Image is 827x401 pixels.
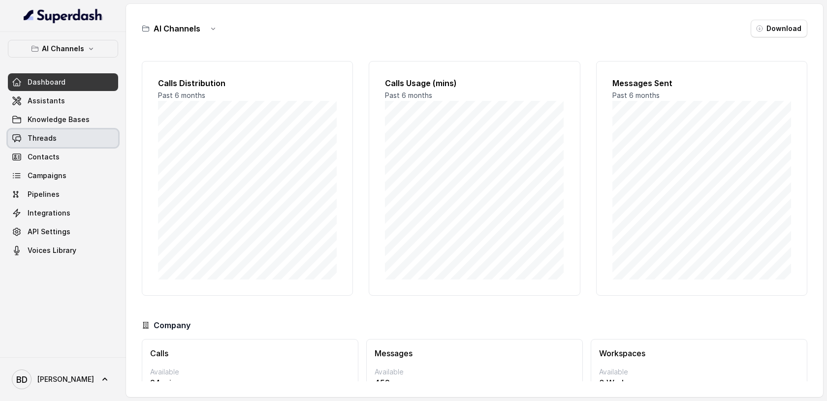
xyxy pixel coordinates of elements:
[8,129,118,147] a: Threads
[612,91,660,99] span: Past 6 months
[150,367,350,377] p: Available
[28,115,90,124] span: Knowledge Bases
[8,167,118,185] a: Campaigns
[24,8,103,24] img: light.svg
[8,111,118,128] a: Knowledge Bases
[28,227,70,237] span: API Settings
[385,77,564,89] h2: Calls Usage (mins)
[8,223,118,241] a: API Settings
[8,185,118,203] a: Pipelines
[599,367,799,377] p: Available
[8,204,118,222] a: Integrations
[751,20,807,37] button: Download
[8,148,118,166] a: Contacts
[8,40,118,58] button: AI Channels
[375,367,574,377] p: Available
[154,23,200,34] h3: AI Channels
[37,374,94,384] span: [PERSON_NAME]
[150,377,350,389] p: 24 mins
[28,96,65,106] span: Assistants
[599,347,799,359] h3: Workspaces
[612,77,791,89] h2: Messages Sent
[8,242,118,259] a: Voices Library
[375,377,574,389] p: 452 messages
[154,319,191,331] h3: Company
[158,77,337,89] h2: Calls Distribution
[28,77,65,87] span: Dashboard
[8,366,118,393] a: [PERSON_NAME]
[28,208,70,218] span: Integrations
[599,377,799,389] p: 0 Workspaces
[385,91,432,99] span: Past 6 months
[150,347,350,359] h3: Calls
[28,189,60,199] span: Pipelines
[158,91,205,99] span: Past 6 months
[8,92,118,110] a: Assistants
[8,73,118,91] a: Dashboard
[28,246,76,255] span: Voices Library
[28,152,60,162] span: Contacts
[16,374,28,385] text: BD
[28,171,66,181] span: Campaigns
[375,347,574,359] h3: Messages
[28,133,57,143] span: Threads
[42,43,84,55] p: AI Channels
